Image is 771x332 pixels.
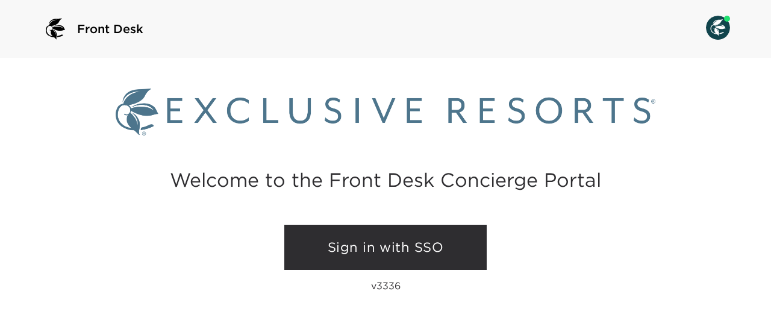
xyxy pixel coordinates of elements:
[77,20,143,37] span: Front Desk
[706,16,730,40] img: User
[284,225,487,271] a: Sign in with SSO
[170,171,601,189] h2: Welcome to the Front Desk Concierge Portal
[41,14,70,43] img: logo
[371,280,401,292] p: v3336
[116,89,655,136] img: Exclusive Resorts logo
